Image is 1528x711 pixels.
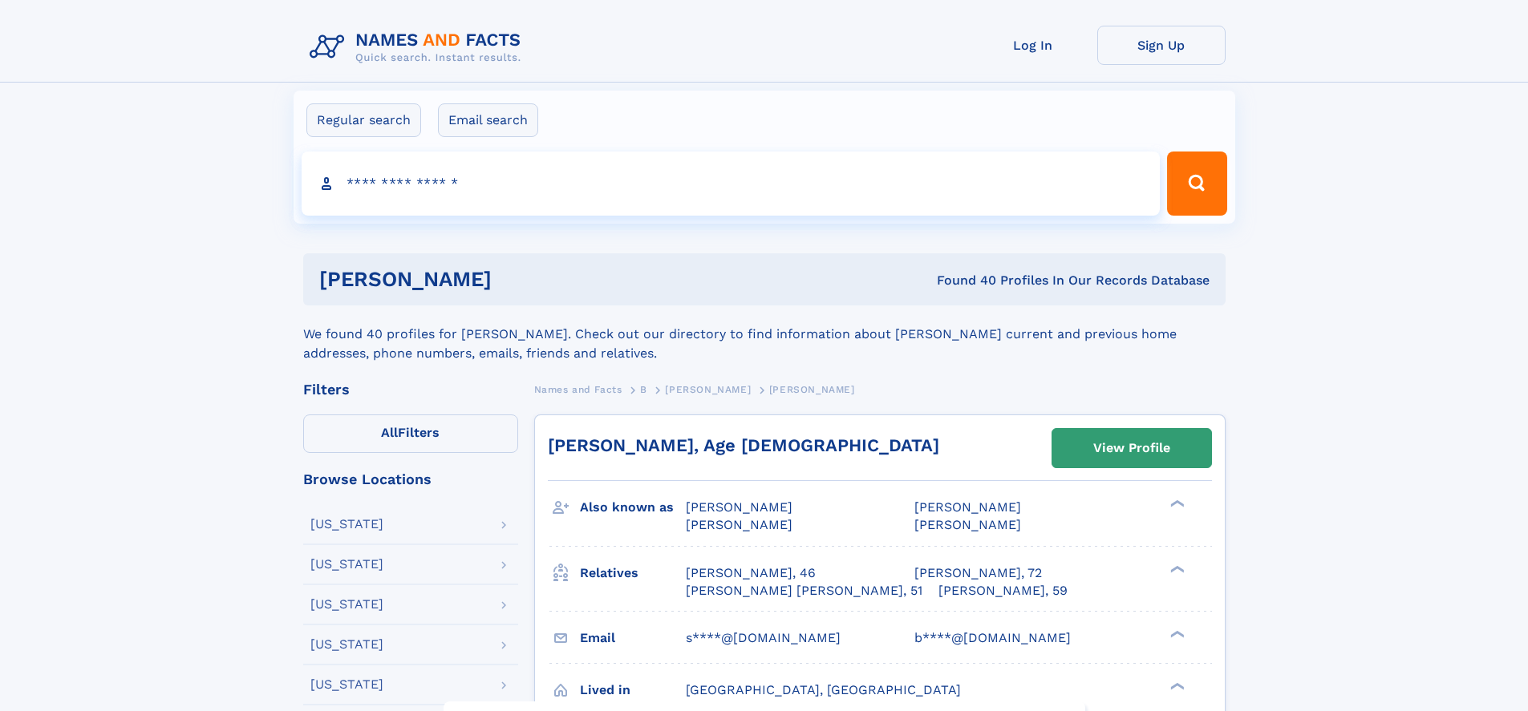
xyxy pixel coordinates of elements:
[686,564,816,582] a: [PERSON_NAME], 46
[303,472,518,487] div: Browse Locations
[310,678,383,691] div: [US_STATE]
[1166,628,1186,639] div: ❯
[580,624,686,652] h3: Email
[548,435,939,455] a: [PERSON_NAME], Age [DEMOGRAPHIC_DATA]
[1052,429,1211,467] a: View Profile
[1166,499,1186,509] div: ❯
[969,26,1097,65] a: Log In
[302,151,1161,216] input: search input
[686,582,922,600] a: [PERSON_NAME] [PERSON_NAME], 51
[914,564,1042,582] a: [PERSON_NAME], 72
[310,558,383,571] div: [US_STATE]
[914,499,1021,515] span: [PERSON_NAME]
[640,379,647,399] a: B
[438,103,538,137] label: Email search
[1166,681,1186,691] div: ❯
[686,682,961,697] span: [GEOGRAPHIC_DATA], [GEOGRAPHIC_DATA]
[310,518,383,531] div: [US_STATE]
[914,517,1021,532] span: [PERSON_NAME]
[580,677,686,704] h3: Lived in
[665,384,751,395] span: [PERSON_NAME]
[303,382,518,397] div: Filters
[310,638,383,651] div: [US_STATE]
[534,379,622,399] a: Names and Facts
[580,560,686,587] h3: Relatives
[640,384,647,395] span: B
[686,517,792,532] span: [PERSON_NAME]
[580,494,686,521] h3: Also known as
[303,414,518,453] label: Filters
[306,103,421,137] label: Regular search
[319,269,715,289] h1: [PERSON_NAME]
[714,272,1210,289] div: Found 40 Profiles In Our Records Database
[1093,430,1170,467] div: View Profile
[1167,151,1226,216] button: Search Button
[310,598,383,611] div: [US_STATE]
[303,26,534,69] img: Logo Names and Facts
[938,582,1068,600] a: [PERSON_NAME], 59
[769,384,855,395] span: [PERSON_NAME]
[1166,564,1186,574] div: ❯
[686,499,792,515] span: [PERSON_NAME]
[1097,26,1226,65] a: Sign Up
[665,379,751,399] a: [PERSON_NAME]
[381,425,398,440] span: All
[303,305,1226,363] div: We found 40 profiles for [PERSON_NAME]. Check out our directory to find information about [PERSON...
